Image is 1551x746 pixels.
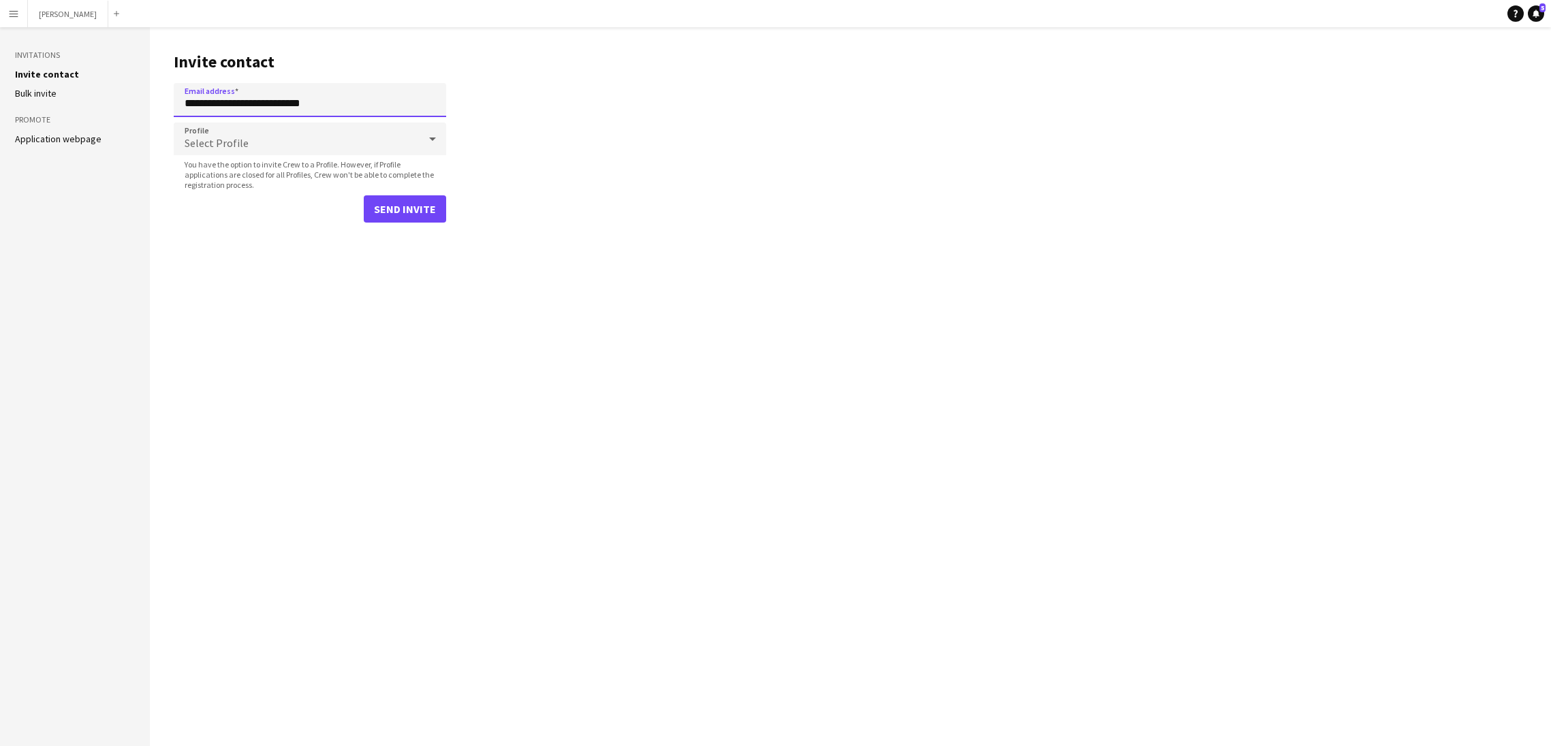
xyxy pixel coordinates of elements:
span: Select Profile [185,136,249,150]
h3: Invitations [15,49,135,61]
button: [PERSON_NAME] [28,1,108,27]
span: 5 [1539,3,1546,12]
a: 5 [1528,5,1544,22]
a: Invite contact [15,68,79,80]
a: Bulk invite [15,87,57,99]
button: Send invite [364,195,446,223]
span: You have the option to invite Crew to a Profile. However, if Profile applications are closed for ... [174,159,446,190]
h1: Invite contact [174,52,446,72]
h3: Promote [15,114,135,126]
a: Application webpage [15,133,101,145]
